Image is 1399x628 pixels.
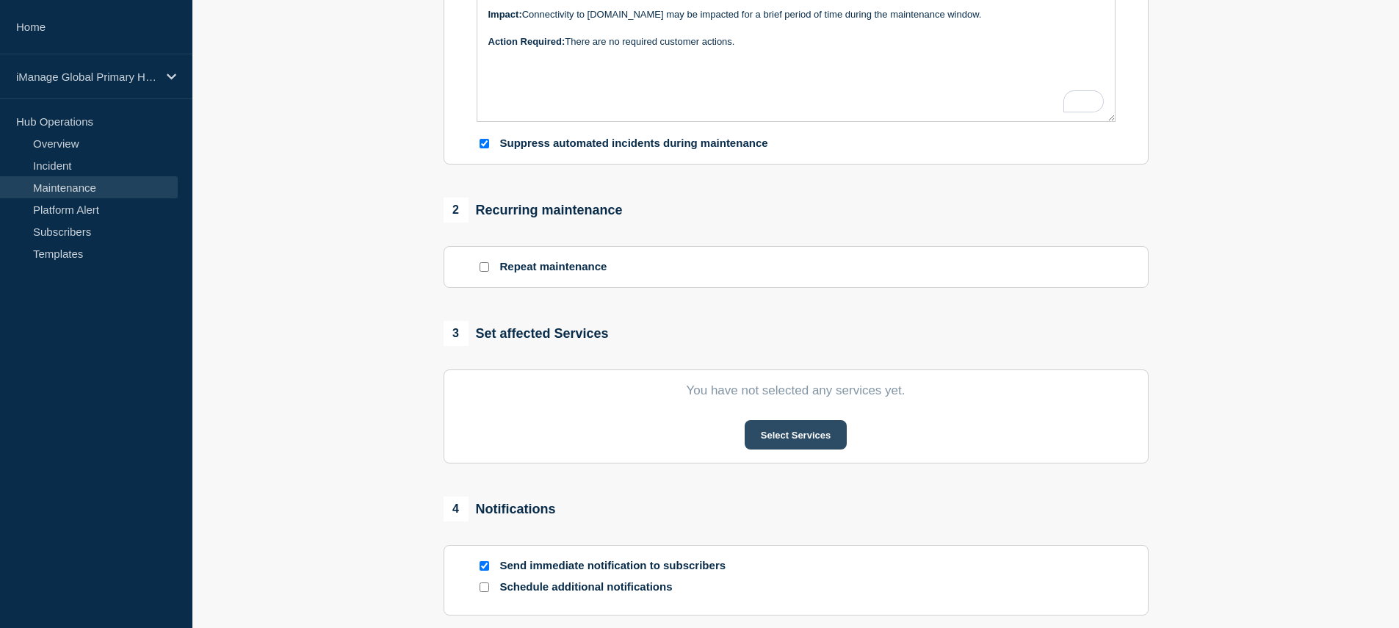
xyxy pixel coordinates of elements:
[444,497,556,521] div: Notifications
[488,35,1104,48] p: There are no required customer actions.
[488,8,1104,21] p: Connectivity to [DOMAIN_NAME] may be impacted for a brief period of time during the maintenance w...
[477,383,1116,398] p: You have not selected any services yet.
[488,9,522,20] strong: Impact:
[444,321,469,346] span: 3
[480,561,489,571] input: Send immediate notification to subscribers
[444,198,623,223] div: Recurring maintenance
[444,198,469,223] span: 2
[500,260,607,274] p: Repeat maintenance
[480,139,489,148] input: Suppress automated incidents during maintenance
[480,262,489,272] input: Repeat maintenance
[444,321,609,346] div: Set affected Services
[500,137,768,151] p: Suppress automated incidents during maintenance
[745,420,847,450] button: Select Services
[16,71,157,83] p: iManage Global Primary Hub
[444,497,469,521] span: 4
[488,36,565,47] strong: Action Required:
[500,559,735,573] p: Send immediate notification to subscribers
[500,580,735,594] p: Schedule additional notifications
[480,582,489,592] input: Schedule additional notifications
